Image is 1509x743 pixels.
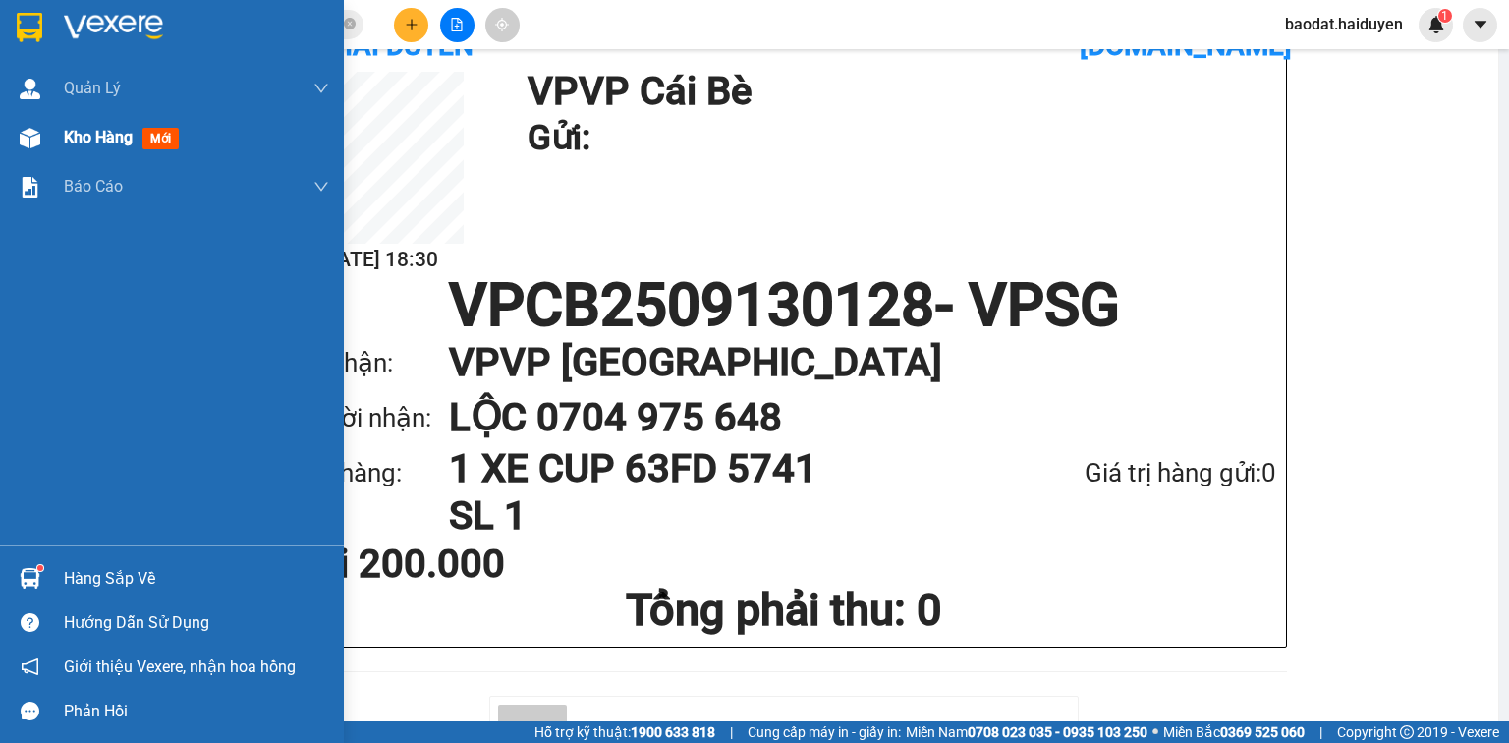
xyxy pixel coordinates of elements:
img: warehouse-icon [20,128,40,148]
span: file-add [450,18,464,31]
span: down [313,179,329,195]
span: Hỗ trợ kỹ thuật: [534,721,715,743]
span: | [730,721,733,743]
div: VP nhận: [292,343,449,383]
div: Giá trị hàng gửi: 0 [980,453,1276,493]
span: close-circle [344,18,356,29]
span: message [21,702,39,720]
span: close-circle [344,16,356,34]
span: environment [9,108,23,122]
span: baodat.haiduyen [1269,12,1419,36]
h1: VPCB2509130128 - VPSG [292,276,1276,335]
div: Phản hồi [64,697,329,726]
span: Giới thiệu Vexere, nhận hoa hồng [64,655,296,679]
strong: 1900 633 818 [631,724,715,740]
span: notification [21,657,39,676]
img: warehouse-icon [20,79,40,99]
span: mới [142,128,179,149]
h1: VP VP Cái Bè [528,72,1266,111]
div: Rồi 200.000 [292,544,617,584]
span: question-circle [21,613,39,632]
sup: 1 [1438,9,1452,23]
span: aim [495,18,509,31]
span: ⚪️ [1152,728,1158,736]
button: aim [485,8,520,42]
span: copyright [1400,725,1414,739]
strong: 0369 525 060 [1220,724,1305,740]
b: 436 [PERSON_NAME], Khu 2 [9,107,117,166]
h1: VP VP [GEOGRAPHIC_DATA] [449,335,1237,390]
h1: 1 XE CUP 63FD 5741 [449,445,980,492]
button: file-add [440,8,475,42]
span: Kho hàng [64,128,133,146]
div: Hải Duyên [121,25,243,62]
span: 1 [1441,9,1448,23]
div: Tên hàng: [292,453,449,493]
div: Người nhận: [292,398,449,438]
span: Cung cấp máy in - giấy in: [748,721,901,743]
h2: [DATE] 18:30 [292,244,464,276]
img: icon-new-feature [1427,16,1445,33]
span: Miền Nam [906,721,1147,743]
div: Hàng sắp về [64,564,329,594]
h1: Tổng phải thu: 0 [292,584,1276,637]
span: | [1319,721,1322,743]
button: plus [394,8,428,42]
span: Quản Lý [64,76,121,100]
h1: SL 1 [449,492,980,540]
li: VP VP Cái Bè [9,83,136,104]
h1: Gửi: [528,111,1266,165]
h1: LỘC 0704 975 648 [449,390,1237,445]
img: warehouse-icon [20,568,40,589]
img: solution-icon [20,177,40,198]
li: VP VP [GEOGRAPHIC_DATA] [136,83,262,147]
span: down [313,81,329,96]
span: Miền Bắc [1163,721,1305,743]
span: Báo cáo [64,174,123,199]
div: Hướng dẫn sử dụng [64,608,329,638]
span: caret-down [1472,16,1489,33]
sup: 1 [37,565,43,571]
button: caret-down [1463,8,1497,42]
strong: 0708 023 035 - 0935 103 250 [968,724,1147,740]
span: plus [405,18,419,31]
img: logo-vxr [17,13,42,42]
